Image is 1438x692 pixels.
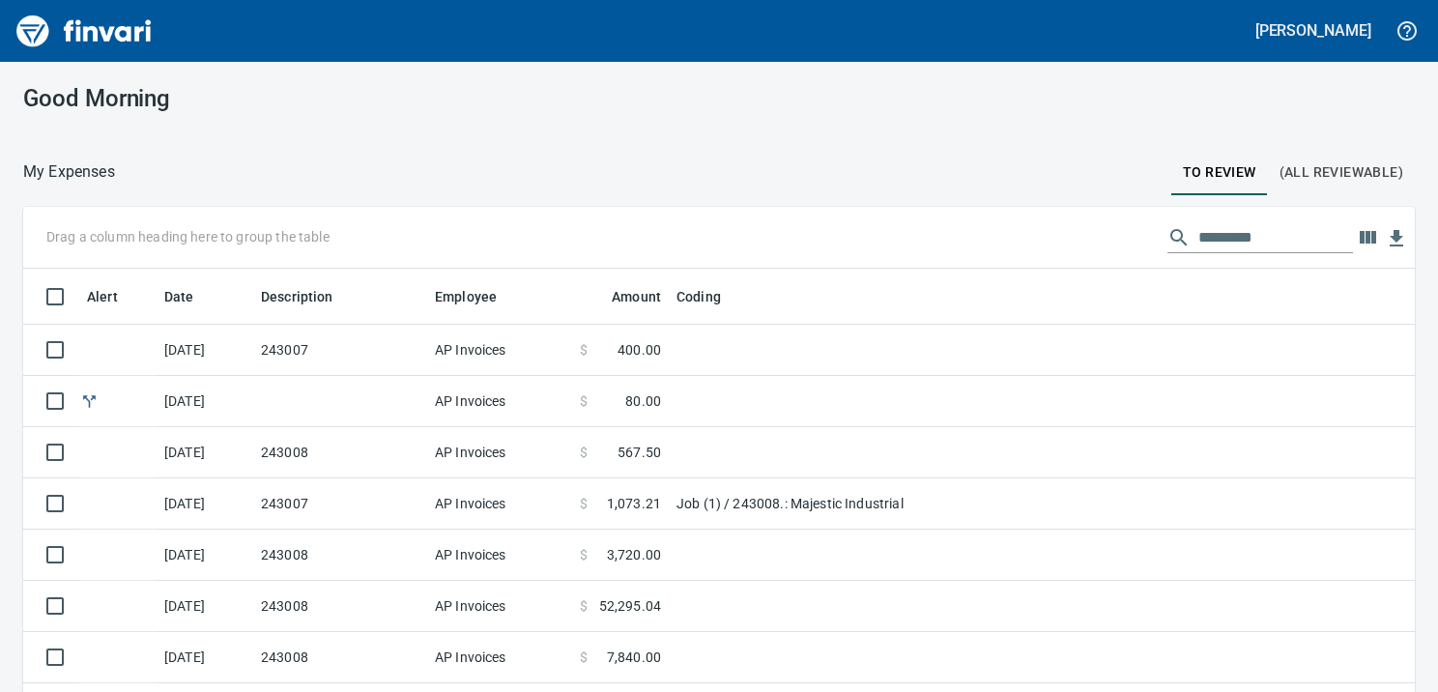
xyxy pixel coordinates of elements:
[157,530,253,581] td: [DATE]
[157,427,253,478] td: [DATE]
[607,494,661,513] span: 1,073.21
[625,391,661,411] span: 80.00
[261,285,333,308] span: Description
[435,285,497,308] span: Employee
[157,325,253,376] td: [DATE]
[1382,224,1411,253] button: Download Table
[12,8,157,54] img: Finvari
[676,285,746,308] span: Coding
[580,648,588,667] span: $
[580,494,588,513] span: $
[427,325,572,376] td: AP Invoices
[23,85,456,112] h3: Good Morning
[253,427,427,478] td: 243008
[427,632,572,683] td: AP Invoices
[1353,223,1382,252] button: Choose columns to display
[580,545,588,564] span: $
[580,443,588,462] span: $
[157,581,253,632] td: [DATE]
[87,285,118,308] span: Alert
[157,632,253,683] td: [DATE]
[46,227,330,246] p: Drag a column heading here to group the table
[580,340,588,360] span: $
[253,325,427,376] td: 243007
[612,285,661,308] span: Amount
[253,581,427,632] td: 243008
[580,596,588,616] span: $
[1251,15,1376,45] button: [PERSON_NAME]
[669,478,1152,530] td: Job (1) / 243008.: Majestic Industrial
[253,478,427,530] td: 243007
[587,285,661,308] span: Amount
[676,285,721,308] span: Coding
[164,285,194,308] span: Date
[87,285,143,308] span: Alert
[164,285,219,308] span: Date
[23,160,115,184] nav: breadcrumb
[607,545,661,564] span: 3,720.00
[1183,160,1256,185] span: To Review
[580,391,588,411] span: $
[618,443,661,462] span: 567.50
[435,285,522,308] span: Employee
[599,596,661,616] span: 52,295.04
[261,285,359,308] span: Description
[79,394,100,407] span: Split transaction
[157,478,253,530] td: [DATE]
[427,530,572,581] td: AP Invoices
[157,376,253,427] td: [DATE]
[253,632,427,683] td: 243008
[1280,160,1403,185] span: (All Reviewable)
[427,376,572,427] td: AP Invoices
[23,160,115,184] p: My Expenses
[427,581,572,632] td: AP Invoices
[253,530,427,581] td: 243008
[607,648,661,667] span: 7,840.00
[618,340,661,360] span: 400.00
[427,427,572,478] td: AP Invoices
[427,478,572,530] td: AP Invoices
[1255,20,1371,41] h5: [PERSON_NAME]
